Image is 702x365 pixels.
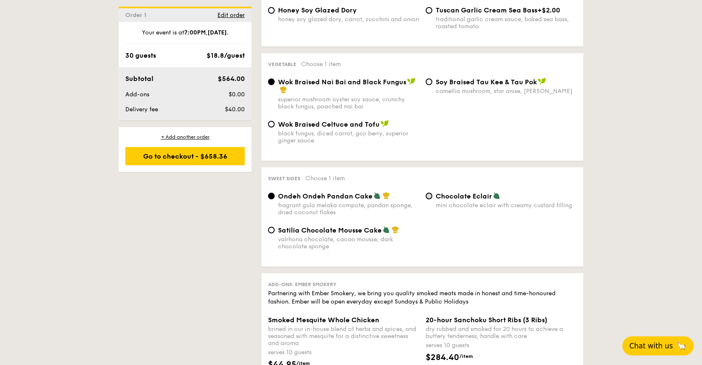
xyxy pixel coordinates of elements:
div: dry rubbed and smoked for 20 hours to achieve a buttery tenderness, handle with care [426,326,577,340]
span: Choose 1 item [305,175,345,182]
span: Subtotal [125,75,154,83]
span: Satilia Chocolate Mousse Cake [278,226,382,234]
img: icon-vegan.f8ff3823.svg [538,78,546,85]
img: icon-chef-hat.a58ddaea.svg [383,192,390,199]
span: Tuscan Garlic Cream Sea Bass [436,6,537,14]
span: +$2.00 [537,6,560,14]
img: icon-chef-hat.a58ddaea.svg [280,86,287,93]
span: Ondeh Ondeh Pandan Cake [278,192,373,200]
span: Delivery fee [125,106,158,113]
div: serves 10 guests [268,348,419,357]
strong: 7:00PM [184,29,206,36]
div: honey soy glazed dory, carrot, zucchini and onion [278,16,419,23]
div: traditional garlic cream sauce, baked sea bass, roasted tomato [436,16,577,30]
div: Partnering with Ember Smokery, we bring you quality smoked meats made in honest and time-honoured... [268,289,577,306]
img: icon-vegan.f8ff3823.svg [380,120,389,127]
input: ⁠Soy Braised Tau Kee & Tau Pokcamellia mushroom, star anise, [PERSON_NAME] [426,78,432,85]
span: Chocolate Eclair [436,192,492,200]
input: Chocolate Eclairmini chocolate eclair with creamy custard filling [426,193,432,199]
div: + Add another order [125,134,245,140]
div: Your event is at , . [125,29,245,44]
span: $0.00 [229,91,245,98]
div: superior mushroom oyster soy sauce, crunchy black fungus, poached nai bai [278,96,419,110]
div: Go to checkout - $658.36 [125,147,245,165]
span: Honey Soy Glazed Dory [278,6,357,14]
span: $564.00 [218,75,245,83]
span: /item [459,353,473,359]
input: Tuscan Garlic Cream Sea Bass+$2.00traditional garlic cream sauce, baked sea bass, roasted tomato [426,7,432,14]
span: 20-hour Sanchoku Short Ribs (3 Ribs) [426,316,547,324]
button: Chat with us🦙 [622,336,694,355]
div: mini chocolate eclair with creamy custard filling [436,202,577,209]
span: Choose 1 item [301,61,341,68]
span: Vegetable [268,61,296,67]
span: Add-ons [125,91,149,98]
span: Chat with us [629,342,673,350]
span: $284.40 [426,353,459,363]
span: Sweet sides [268,176,300,181]
img: icon-vegetarian.fe4039eb.svg [373,192,381,199]
img: icon-vegetarian.fe4039eb.svg [493,192,500,199]
div: 30 guests [125,51,156,61]
span: Wok Braised Celtuce and Tofu [278,120,380,128]
img: icon-vegetarian.fe4039eb.svg [383,226,390,233]
div: camellia mushroom, star anise, [PERSON_NAME] [436,88,577,95]
div: serves 10 guests [426,341,577,350]
strong: [DATE] [207,29,227,36]
span: Add-ons: Ember Smokery [268,282,336,287]
span: Order 1 [125,12,150,19]
span: Wok Braised Nai Bai and Black Fungus [278,78,406,86]
img: icon-chef-hat.a58ddaea.svg [392,226,399,233]
span: $40.00 [225,106,245,113]
div: valrhona chocolate, cacao mousse, dark chocolate sponge [278,236,419,250]
span: 🦙 [676,341,687,351]
input: Satilia Chocolate Mousse Cakevalrhona chocolate, cacao mousse, dark chocolate sponge [268,227,275,233]
span: ⁠Soy Braised Tau Kee & Tau Pok [436,78,537,86]
input: Honey Soy Glazed Doryhoney soy glazed dory, carrot, zucchini and onion [268,7,275,14]
div: brined in our in-house blend of herbs and spices, and seasoned with mesquite for a distinctive sw... [268,326,419,347]
span: Smoked Mesquite Whole Chicken [268,316,379,324]
div: $18.8/guest [207,51,245,61]
img: icon-vegan.f8ff3823.svg [407,78,415,85]
input: Wok Braised Nai Bai and Black Fungussuperior mushroom oyster soy sauce, crunchy black fungus, poa... [268,78,275,85]
input: Ondeh Ondeh Pandan Cakefragrant gula melaka compote, pandan sponge, dried coconut flakes [268,193,275,199]
span: Edit order [217,12,245,19]
input: Wok Braised Celtuce and Tofublack fungus, diced carrot, goji berry, superior ginger sauce [268,121,275,127]
div: fragrant gula melaka compote, pandan sponge, dried coconut flakes [278,202,419,216]
div: black fungus, diced carrot, goji berry, superior ginger sauce [278,130,419,144]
